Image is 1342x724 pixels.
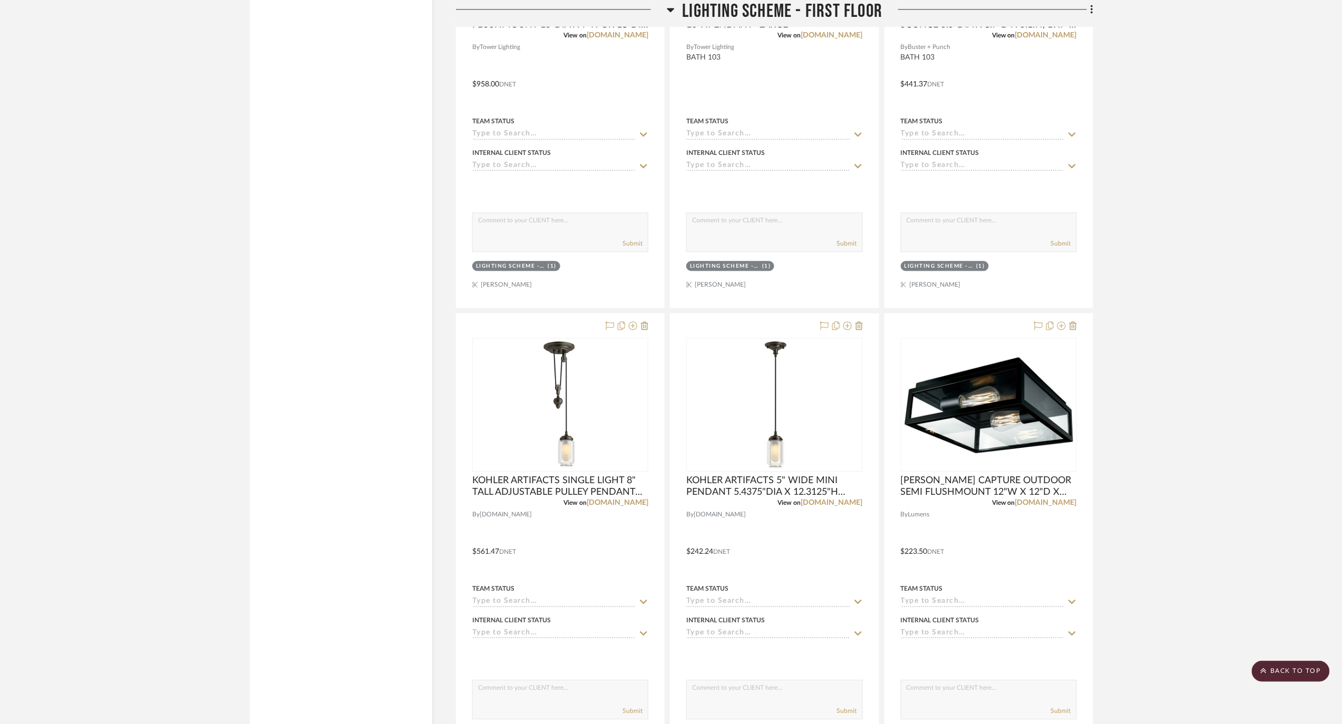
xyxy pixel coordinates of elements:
a: [DOMAIN_NAME] [1015,499,1077,506]
scroll-to-top-button: BACK TO TOP [1252,661,1330,682]
div: Internal Client Status [686,615,765,625]
input: Type to Search… [472,130,636,140]
img: NORWELL CAPTURE OUTDOOR SEMI FLUSHMOUNT 12"W X 12"D X 4.5"H [902,355,1076,454]
button: Submit [837,239,857,248]
div: Team Status [472,116,514,126]
span: View on [778,32,801,38]
img: KOHLER ARTIFACTS 5" WIDE MINI PENDANT 5.4375"DIA X 12.3125"H 130"MAXOAH [758,339,791,471]
span: View on [563,32,587,38]
input: Type to Search… [901,161,1064,171]
div: LIGHTING SCHEME - FIRST FLOOR [690,262,760,270]
span: By [686,510,694,520]
input: Type to Search… [686,597,850,607]
span: By [472,42,480,52]
button: Submit [623,239,643,248]
div: (1) [762,262,771,270]
span: By [686,42,694,52]
input: Type to Search… [686,130,850,140]
span: By [472,510,480,520]
button: Submit [1051,239,1071,248]
span: Tower Lighting [480,42,520,52]
div: Team Status [686,116,728,126]
a: [DOMAIN_NAME] [801,499,863,506]
input: Type to Search… [472,629,636,639]
div: LIGHTING SCHEME - FIRST FLOOR [476,262,546,270]
a: [DOMAIN_NAME] [1015,32,1077,39]
span: View on [563,500,587,506]
div: Internal Client Status [472,615,551,625]
a: [DOMAIN_NAME] [801,32,863,39]
span: [DOMAIN_NAME] [480,510,532,520]
div: Team Status [901,584,943,593]
span: Tower Lighting [694,42,734,52]
span: [PERSON_NAME] CAPTURE OUTDOOR SEMI FLUSHMOUNT 12"W X 12"D X 4.5"H [901,475,1077,498]
input: Type to Search… [901,597,1064,607]
input: Type to Search… [901,130,1064,140]
span: Lumens [908,510,930,520]
input: Type to Search… [686,161,850,171]
button: Submit [1051,706,1071,716]
span: View on [992,500,1015,506]
span: View on [992,32,1015,38]
input: Type to Search… [686,629,850,639]
span: KOHLER ARTIFACTS SINGLE LIGHT 8" TALL ADJUSTABLE PULLEY PENDANT 4.125"DIA X 8.2"H [472,475,648,498]
span: By [901,510,908,520]
div: Internal Client Status [901,615,979,625]
input: Type to Search… [901,629,1064,639]
span: By [901,42,908,52]
a: [DOMAIN_NAME] [587,499,648,506]
div: Team Status [901,116,943,126]
div: (1) [548,262,557,270]
input: Type to Search… [472,161,636,171]
div: Team Status [472,584,514,593]
div: Internal Client Status [472,148,551,158]
div: (1) [976,262,985,270]
span: [DOMAIN_NAME] [694,510,746,520]
input: Type to Search… [472,597,636,607]
span: KOHLER ARTIFACTS 5" WIDE MINI PENDANT 5.4375"DIA X 12.3125"H 130"MAXOAH [686,475,862,498]
div: Team Status [686,584,728,593]
button: Submit [837,706,857,716]
button: Submit [623,706,643,716]
div: Internal Client Status [686,148,765,158]
div: LIGHTING SCHEME - FIRST FLOOR [905,262,974,270]
div: Internal Client Status [901,148,979,158]
img: KOHLER ARTIFACTS SINGLE LIGHT 8" TALL ADJUSTABLE PULLEY PENDANT 4.125"DIA X 8.2"H [533,339,588,471]
span: View on [778,500,801,506]
span: Buster + Punch [908,42,951,52]
a: [DOMAIN_NAME] [587,32,648,39]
